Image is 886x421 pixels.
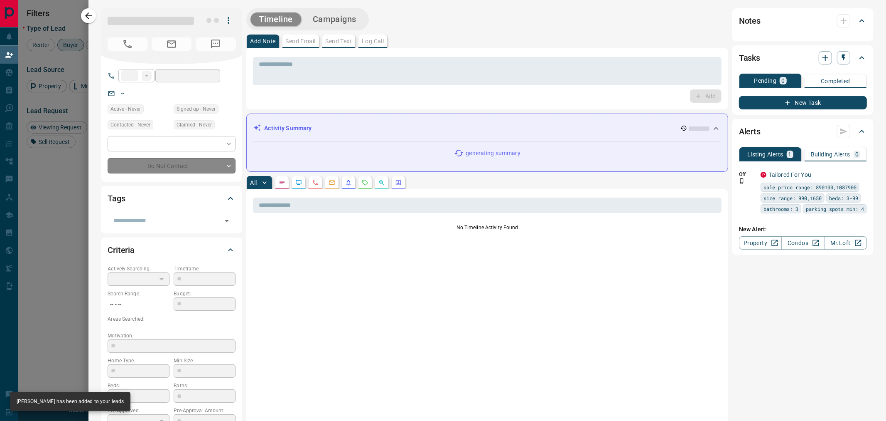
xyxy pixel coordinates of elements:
[763,205,798,213] span: bathrooms: 3
[781,236,824,250] a: Condos
[739,178,745,184] svg: Push Notification Only
[174,407,236,414] p: Pre-Approval Amount:
[174,290,236,297] p: Budget:
[739,96,867,109] button: New Task
[196,37,236,51] span: No Number
[781,78,785,84] p: 0
[345,179,352,186] svg: Listing Alerts
[763,194,822,202] span: size range: 990,1650
[264,124,312,133] p: Activity Summary
[739,14,761,27] h2: Notes
[763,183,857,191] span: sale price range: 890100,1087900
[177,105,216,113] span: Signed up - Never
[739,51,760,64] h2: Tasks
[378,179,385,186] svg: Opportunities
[253,121,721,136] div: Activity Summary
[395,179,402,186] svg: Agent Actions
[108,188,236,208] div: Tags
[304,12,365,26] button: Campaigns
[788,151,792,157] p: 1
[466,149,520,158] p: generating summary
[747,151,783,157] p: Listing Alerts
[108,407,169,414] p: Pre-Approved:
[174,265,236,272] p: Timeframe:
[108,332,236,339] p: Motivation:
[739,121,867,141] div: Alerts
[250,12,301,26] button: Timeline
[108,243,135,257] h2: Criteria
[329,179,335,186] svg: Emails
[108,158,236,173] div: Do Not Contact
[108,382,169,389] p: Beds:
[811,151,850,157] p: Building Alerts
[110,105,141,113] span: Active - Never
[174,357,236,364] p: Min Size:
[829,194,858,202] span: beds: 3-99
[362,179,368,186] svg: Requests
[739,225,867,234] p: New Alert:
[152,37,191,51] span: No Email
[739,125,761,138] h2: Alerts
[17,395,124,409] div: [PERSON_NAME] has been added to your leads
[250,180,257,186] p: All
[295,179,302,186] svg: Lead Browsing Activity
[821,78,850,84] p: Completed
[855,151,859,157] p: 0
[108,265,169,272] p: Actively Searching:
[739,236,782,250] a: Property
[108,357,169,364] p: Home Type:
[253,224,722,231] p: No Timeline Activity Found
[279,179,285,186] svg: Notes
[121,90,124,97] a: --
[108,37,147,51] span: No Number
[110,121,150,129] span: Contacted - Never
[177,121,212,129] span: Claimed - Never
[108,192,125,205] h2: Tags
[108,315,236,323] p: Areas Searched:
[806,205,864,213] span: parking spots min: 4
[108,297,169,311] p: -- - --
[108,290,169,297] p: Search Range:
[754,78,776,84] p: Pending
[769,171,811,178] a: Tailored For You
[174,382,236,389] p: Baths:
[312,179,319,186] svg: Calls
[739,171,756,178] p: Off
[250,38,275,44] p: Add Note
[221,215,233,227] button: Open
[824,236,867,250] a: Mr.Loft
[108,240,236,260] div: Criteria
[761,172,766,178] div: property.ca
[739,48,867,68] div: Tasks
[739,11,867,31] div: Notes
